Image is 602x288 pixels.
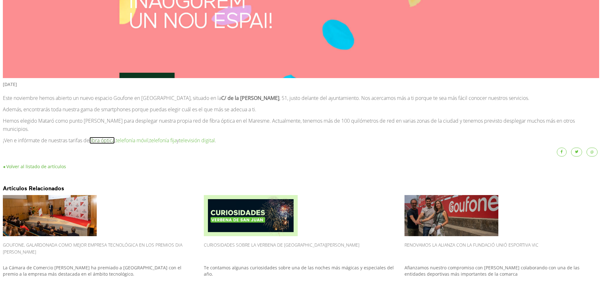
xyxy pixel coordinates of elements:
[221,95,279,101] strong: C/ de la [PERSON_NAME]
[3,94,599,102] p: Este noviembre hemos abierto un nuevo espacio Goufone en [GEOGRAPHIC_DATA], situado en la , 51, j...
[3,136,599,144] p: ¡Ven e infórmate de nuestras tarifas de , , y .
[3,195,97,236] img: ...
[3,105,599,113] p: Además, encontrarás toda nuestra gama de smartphones porque puedas elegir cuál es el que más se a...
[3,163,66,169] a: ◂ Volver al listado de artículos
[404,239,599,261] h2: Renovamos la alianza con la Fundació Unió Esportiva Vic
[404,195,498,236] img: ...
[3,117,599,133] p: Hemos elegido Mataró como punto [PERSON_NAME] para desplegar nuestra propia red de fibra óptica e...
[149,137,177,144] a: telefonía fija
[3,239,198,261] h2: Goufone, galardonada como mejor Empresa Tecnológica en los Premios Dia [PERSON_NAME]
[89,137,115,144] a: fibra óptica
[3,185,64,192] span: Artículos Relacionados
[587,148,598,156] a: @
[116,137,149,144] a: telefonía móvil
[204,239,398,261] h2: Curiosidades sobre la verbena de [GEOGRAPHIC_DATA][PERSON_NAME]
[179,137,215,144] a: televisión digital
[3,81,599,91] p: [DATE]
[204,195,298,236] img: ...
